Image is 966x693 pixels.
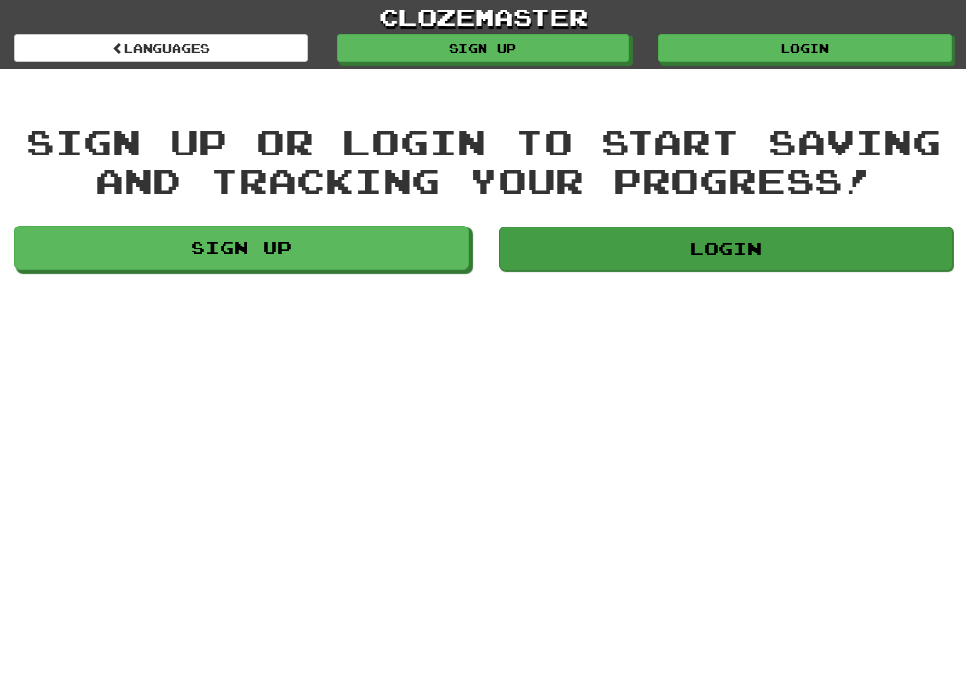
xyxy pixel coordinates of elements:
[14,34,308,62] a: Languages
[499,227,954,271] a: Login
[14,123,952,199] div: Sign up or login to start saving and tracking your progress!
[337,34,630,62] a: Sign up
[14,226,469,270] a: Sign up
[658,34,952,62] a: Login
